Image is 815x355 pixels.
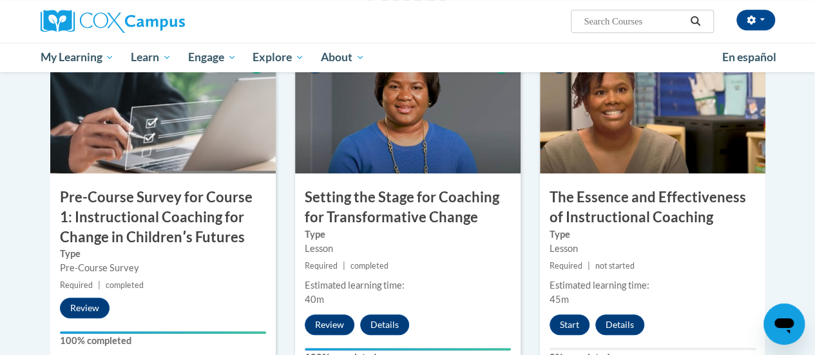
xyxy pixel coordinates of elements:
img: Course Image [540,44,765,173]
img: Course Image [295,44,521,173]
div: Estimated learning time: [305,278,511,293]
button: Review [60,298,110,318]
span: My Learning [40,50,114,65]
a: My Learning [32,43,123,72]
span: Engage [188,50,236,65]
div: Estimated learning time: [550,278,756,293]
a: En español [714,44,785,71]
span: Learn [131,50,171,65]
label: Type [550,227,756,242]
span: En español [722,50,776,64]
iframe: Button to launch messaging window [763,303,805,345]
span: Required [60,280,93,290]
span: Explore [253,50,304,65]
button: Review [305,314,354,335]
button: Account Settings [736,10,775,30]
a: Cox Campus [41,10,273,33]
span: Required [550,261,582,271]
a: Engage [180,43,245,72]
span: completed [350,261,388,271]
span: not started [595,261,635,271]
label: 100% completed [60,334,266,348]
span: 45m [550,294,569,305]
label: Type [60,247,266,261]
a: Learn [122,43,180,72]
span: 40m [305,294,324,305]
span: About [321,50,365,65]
img: Course Image [50,44,276,173]
div: Pre-Course Survey [60,261,266,275]
h3: Setting the Stage for Coaching for Transformative Change [295,187,521,227]
button: Details [595,314,644,335]
h3: The Essence and Effectiveness of Instructional Coaching [540,187,765,227]
span: | [98,280,101,290]
button: Details [360,314,409,335]
span: Required [305,261,338,271]
label: Type [305,227,511,242]
a: Explore [244,43,312,72]
span: | [588,261,590,271]
span: | [343,261,345,271]
button: Search [686,14,705,29]
button: Start [550,314,590,335]
div: Main menu [31,43,785,72]
span: completed [106,280,144,290]
div: Lesson [305,242,511,256]
h3: Pre-Course Survey for Course 1: Instructional Coaching for Change in Childrenʹs Futures [50,187,276,247]
div: Your progress [60,331,266,334]
input: Search Courses [582,14,686,29]
div: Lesson [550,242,756,256]
img: Cox Campus [41,10,185,33]
div: Your progress [305,348,511,350]
a: About [312,43,373,72]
